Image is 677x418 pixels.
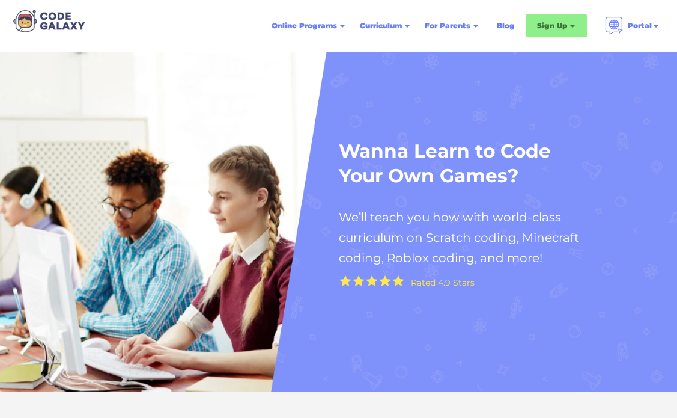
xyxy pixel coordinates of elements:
img: Yellow Star - the Code Galaxy [379,275,391,287]
div: Rated 4.9 Stars [411,278,475,287]
div: Sign Up [537,20,567,32]
h2: We’ll teach you how with world-class curriculum on Scratch coding, Minecraft coding, Roblox codin... [339,207,644,269]
h1: Wanna Learn to Code Your Own Games? [339,139,579,189]
img: Yellow Star - the Code Galaxy [366,275,378,287]
img: Yellow Star - the Code Galaxy [339,275,351,287]
div: For Parents [425,20,470,32]
div: Portal [628,20,652,32]
img: Yellow Star - the Code Galaxy [353,275,365,287]
img: Yellow Star - the Code Galaxy [392,275,404,287]
div: Online Programs [272,20,337,32]
a: Blog [490,15,522,37]
div: Curriculum [360,20,402,32]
